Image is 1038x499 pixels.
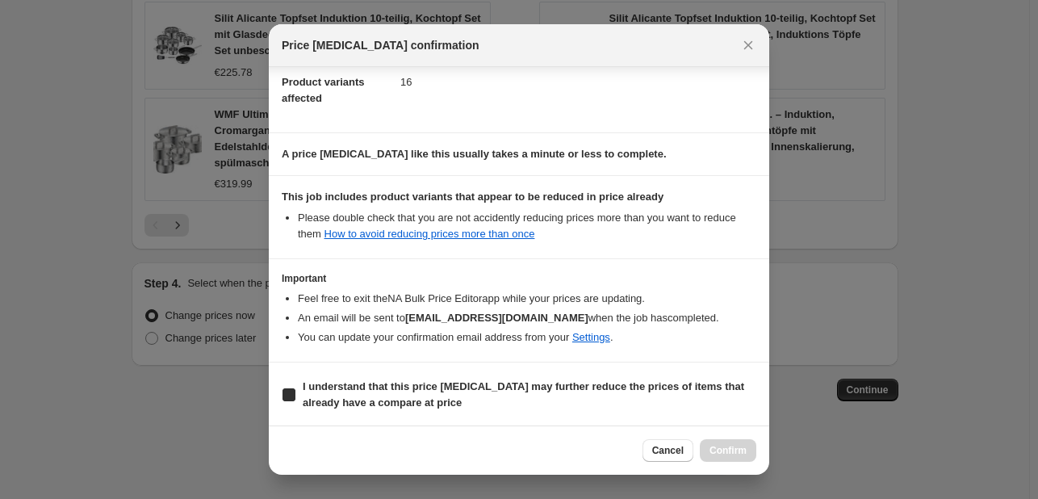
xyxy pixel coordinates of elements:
[298,210,756,242] li: Please double check that you are not accidently reducing prices more than you want to reduce them
[282,191,663,203] b: This job includes product variants that appear to be reduced in price already
[324,228,535,240] a: How to avoid reducing prices more than once
[642,439,693,462] button: Cancel
[303,380,744,409] b: I understand that this price [MEDICAL_DATA] may further reduce the prices of items that already h...
[282,148,667,160] b: A price [MEDICAL_DATA] like this usually takes a minute or less to complete.
[282,37,479,53] span: Price [MEDICAL_DATA] confirmation
[282,76,365,104] span: Product variants affected
[737,34,760,57] button: Close
[298,291,756,307] li: Feel free to exit the NA Bulk Price Editor app while your prices are updating.
[405,312,588,324] b: [EMAIL_ADDRESS][DOMAIN_NAME]
[652,444,684,457] span: Cancel
[400,61,756,103] dd: 16
[298,310,756,326] li: An email will be sent to when the job has completed .
[282,272,756,285] h3: Important
[572,331,610,343] a: Settings
[298,329,756,346] li: You can update your confirmation email address from your .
